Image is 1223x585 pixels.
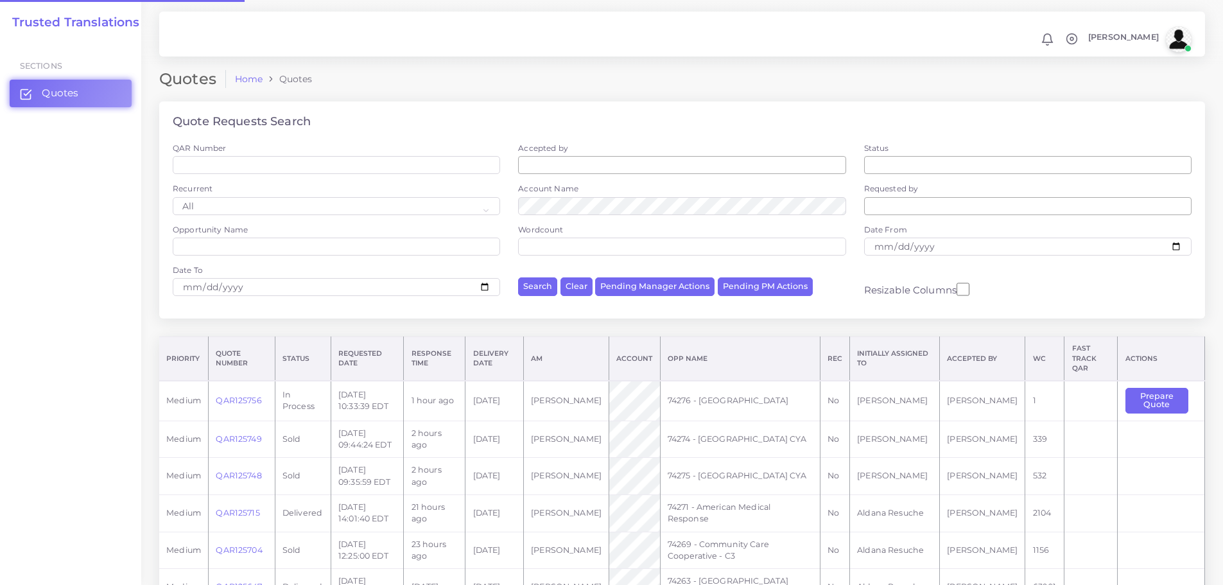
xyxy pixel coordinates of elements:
[660,381,820,421] td: 74276 - [GEOGRAPHIC_DATA]
[849,458,939,495] td: [PERSON_NAME]
[404,494,465,532] td: 21 hours ago
[166,396,201,405] span: medium
[173,265,203,275] label: Date To
[849,532,939,569] td: Aldana Resuche
[331,458,404,495] td: [DATE] 09:35:59 EDT
[465,532,523,569] td: [DATE]
[595,277,715,296] button: Pending Manager Actions
[235,73,263,85] a: Home
[404,421,465,458] td: 2 hours ago
[518,277,557,296] button: Search
[173,115,311,129] h4: Quote Requests Search
[864,183,919,194] label: Requested by
[331,421,404,458] td: [DATE] 09:44:24 EDT
[1125,395,1197,405] a: Prepare Quote
[718,277,813,296] button: Pending PM Actions
[173,143,226,153] label: QAR Number
[465,421,523,458] td: [DATE]
[523,381,609,421] td: [PERSON_NAME]
[3,15,140,30] a: Trusted Translations
[523,532,609,569] td: [PERSON_NAME]
[523,458,609,495] td: [PERSON_NAME]
[216,396,261,405] a: QAR125756
[166,471,201,480] span: medium
[849,337,939,381] th: Initially Assigned to
[660,421,820,458] td: 74274 - [GEOGRAPHIC_DATA] CYA
[173,183,213,194] label: Recurrent
[864,281,969,297] label: Resizable Columns
[331,381,404,421] td: [DATE] 10:33:39 EDT
[660,494,820,532] td: 74271 - American Medical Response
[940,421,1025,458] td: [PERSON_NAME]
[275,381,331,421] td: In Process
[609,337,660,381] th: Account
[1064,337,1118,381] th: Fast Track QAR
[940,337,1025,381] th: Accepted by
[660,532,820,569] td: 74269 - Community Care Cooperative - C3
[263,73,312,85] li: Quotes
[465,337,523,381] th: Delivery Date
[523,421,609,458] td: [PERSON_NAME]
[275,421,331,458] td: Sold
[1082,26,1196,52] a: [PERSON_NAME]avatar
[523,337,609,381] th: AM
[404,337,465,381] th: Response Time
[957,281,969,297] input: Resizable Columns
[10,80,132,107] a: Quotes
[820,532,849,569] td: No
[1025,532,1064,569] td: 1156
[518,224,563,235] label: Wordcount
[166,508,201,518] span: medium
[216,434,261,444] a: QAR125749
[1025,494,1064,532] td: 2104
[404,381,465,421] td: 1 hour ago
[523,494,609,532] td: [PERSON_NAME]
[173,224,248,235] label: Opportunity Name
[209,337,275,381] th: Quote Number
[216,508,259,518] a: QAR125715
[660,458,820,495] td: 74275 - [GEOGRAPHIC_DATA] CYA
[940,381,1025,421] td: [PERSON_NAME]
[820,421,849,458] td: No
[940,532,1025,569] td: [PERSON_NAME]
[275,532,331,569] td: Sold
[465,494,523,532] td: [DATE]
[465,381,523,421] td: [DATE]
[166,434,201,444] span: medium
[820,458,849,495] td: No
[1118,337,1205,381] th: Actions
[518,143,568,153] label: Accepted by
[849,421,939,458] td: [PERSON_NAME]
[275,337,331,381] th: Status
[820,337,849,381] th: REC
[331,494,404,532] td: [DATE] 14:01:40 EDT
[216,545,262,555] a: QAR125704
[864,143,889,153] label: Status
[660,337,820,381] th: Opp Name
[20,61,62,71] span: Sections
[1166,26,1192,52] img: avatar
[940,494,1025,532] td: [PERSON_NAME]
[560,277,593,296] button: Clear
[1025,337,1064,381] th: WC
[1025,421,1064,458] td: 339
[518,183,578,194] label: Account Name
[275,458,331,495] td: Sold
[159,337,209,381] th: Priority
[331,532,404,569] td: [DATE] 12:25:00 EDT
[404,458,465,495] td: 2 hours ago
[849,381,939,421] td: [PERSON_NAME]
[1025,381,1064,421] td: 1
[1125,388,1188,414] button: Prepare Quote
[275,494,331,532] td: Delivered
[940,458,1025,495] td: [PERSON_NAME]
[331,337,404,381] th: Requested Date
[820,494,849,532] td: No
[1025,458,1064,495] td: 532
[404,532,465,569] td: 23 hours ago
[216,471,261,480] a: QAR125748
[820,381,849,421] td: No
[1088,33,1159,42] span: [PERSON_NAME]
[864,224,907,235] label: Date From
